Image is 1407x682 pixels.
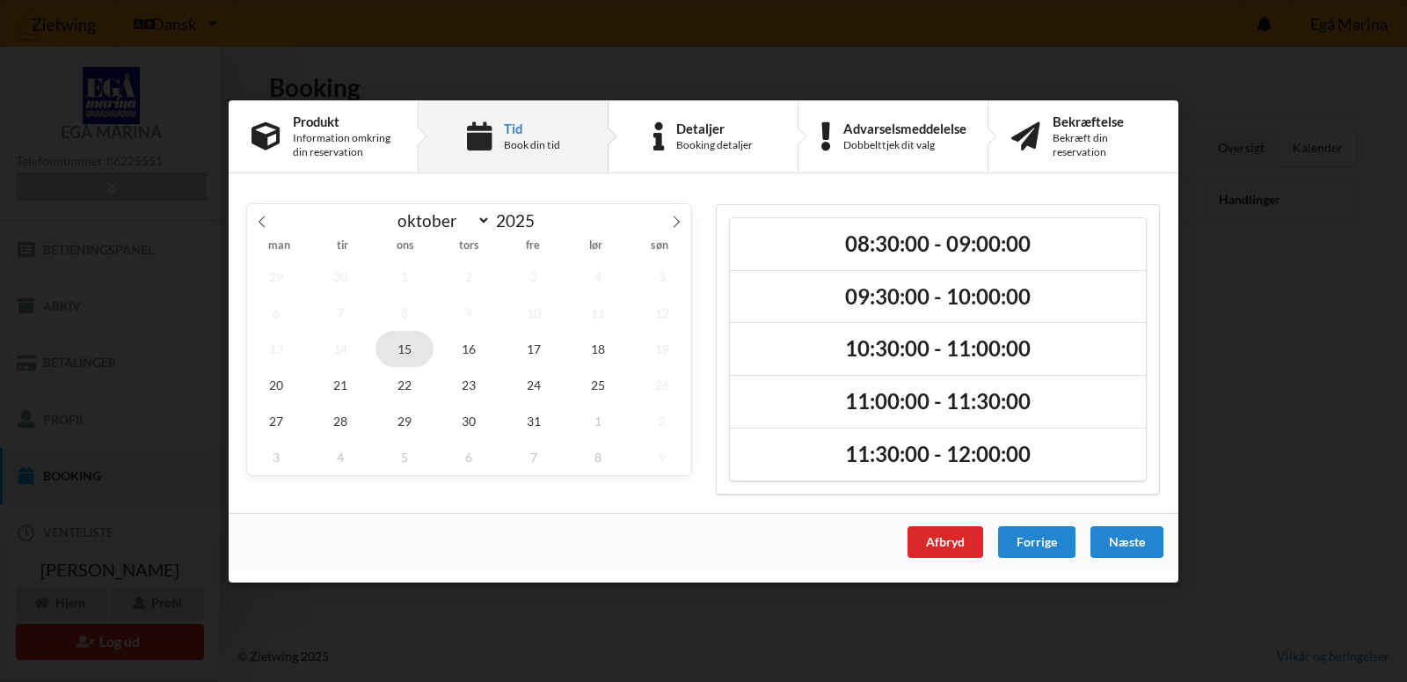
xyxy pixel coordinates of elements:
[491,210,549,231] input: Year
[247,402,305,438] span: oktober 27, 2025
[390,209,492,231] select: Month
[505,438,563,474] span: november 7, 2025
[310,240,374,252] span: tir
[247,258,305,294] span: september 29, 2025
[998,526,1075,558] div: Forrige
[565,240,628,252] span: lør
[633,330,691,366] span: oktober 19, 2025
[505,294,563,330] span: oktober 10, 2025
[569,438,627,474] span: november 8, 2025
[742,282,1134,310] h2: 09:30:00 - 10:00:00
[569,294,627,330] span: oktober 11, 2025
[441,330,499,366] span: oktober 16, 2025
[742,441,1134,468] h2: 11:30:00 - 12:00:00
[311,366,369,402] span: oktober 21, 2025
[247,294,305,330] span: oktober 6, 2025
[1053,130,1155,158] div: Bekræft din reservation
[742,335,1134,363] h2: 10:30:00 - 11:00:00
[505,366,563,402] span: oktober 24, 2025
[375,330,434,366] span: oktober 15, 2025
[441,402,499,438] span: oktober 30, 2025
[843,121,966,135] div: Advarselsmeddelelse
[437,240,500,252] span: tors
[311,402,369,438] span: oktober 28, 2025
[293,114,395,128] div: Produkt
[569,402,627,438] span: november 1, 2025
[908,526,983,558] div: Afbryd
[311,258,369,294] span: september 30, 2025
[375,366,434,402] span: oktober 22, 2025
[441,294,499,330] span: oktober 9, 2025
[1090,526,1163,558] div: Næste
[505,258,563,294] span: oktober 3, 2025
[742,230,1134,257] h2: 08:30:00 - 09:00:00
[247,366,305,402] span: oktober 20, 2025
[633,258,691,294] span: oktober 5, 2025
[569,366,627,402] span: oktober 25, 2025
[311,438,369,474] span: november 4, 2025
[633,438,691,474] span: november 9, 2025
[569,258,627,294] span: oktober 4, 2025
[311,294,369,330] span: oktober 7, 2025
[441,258,499,294] span: oktober 2, 2025
[633,294,691,330] span: oktober 12, 2025
[247,240,310,252] span: man
[676,137,753,151] div: Booking detaljer
[501,240,565,252] span: fre
[505,402,563,438] span: oktober 31, 2025
[441,438,499,474] span: november 6, 2025
[247,330,305,366] span: oktober 13, 2025
[569,330,627,366] span: oktober 18, 2025
[633,402,691,438] span: november 2, 2025
[441,366,499,402] span: oktober 23, 2025
[375,438,434,474] span: november 5, 2025
[374,240,437,252] span: ons
[504,137,560,151] div: Book din tid
[247,438,305,474] span: november 3, 2025
[843,137,966,151] div: Dobbelttjek dit valg
[311,330,369,366] span: oktober 14, 2025
[1053,114,1155,128] div: Bekræftelse
[293,130,395,158] div: Information omkring din reservation
[505,330,563,366] span: oktober 17, 2025
[628,240,691,252] span: søn
[375,294,434,330] span: oktober 8, 2025
[676,121,753,135] div: Detaljer
[375,258,434,294] span: oktober 1, 2025
[633,366,691,402] span: oktober 26, 2025
[375,402,434,438] span: oktober 29, 2025
[504,121,560,135] div: Tid
[742,388,1134,415] h2: 11:00:00 - 11:30:00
